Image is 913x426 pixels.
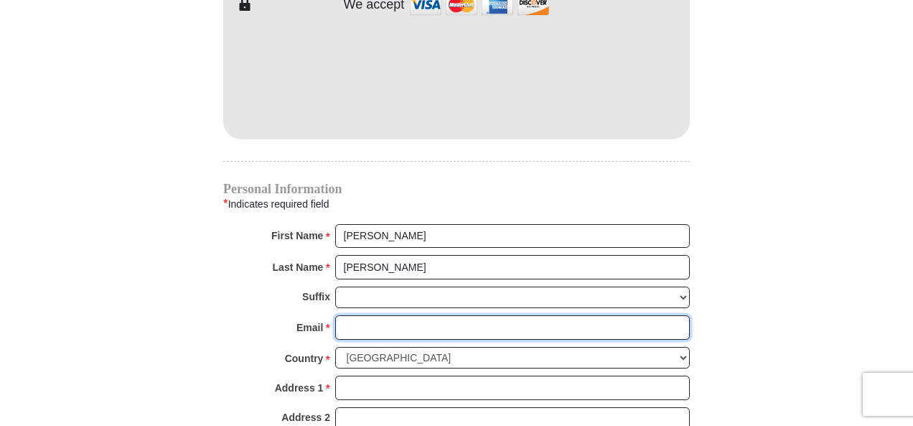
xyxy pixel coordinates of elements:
strong: Address 1 [275,378,324,398]
strong: First Name [271,226,323,246]
strong: Email [296,318,323,338]
div: Indicates required field [223,195,690,213]
strong: Last Name [273,257,324,277]
strong: Suffix [302,287,330,307]
h4: Personal Information [223,183,690,195]
strong: Country [285,348,324,369]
